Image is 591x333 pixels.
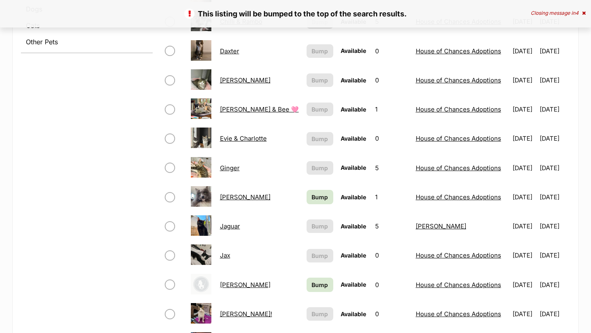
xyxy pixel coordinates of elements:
[372,154,412,182] td: 5
[312,164,328,172] span: Bump
[540,95,569,123] td: [DATE]
[312,105,328,114] span: Bump
[341,310,366,317] span: Available
[509,66,539,94] td: [DATE]
[220,310,272,318] a: [PERSON_NAME]!
[416,47,501,55] a: House of Chances Adoptions
[509,271,539,299] td: [DATE]
[341,164,366,171] span: Available
[220,164,240,172] a: Ginger
[341,281,366,288] span: Available
[307,190,333,204] a: Bump
[220,281,270,289] a: [PERSON_NAME]
[307,219,333,233] button: Bump
[341,252,366,259] span: Available
[220,47,239,55] a: Daxter
[341,77,366,84] span: Available
[372,66,412,94] td: 0
[416,76,501,84] a: House of Chances Adoptions
[312,76,328,84] span: Bump
[312,222,328,230] span: Bump
[307,44,333,58] button: Bump
[575,10,579,16] span: 4
[220,222,240,230] a: Jaguar
[372,212,412,240] td: 5
[509,212,539,240] td: [DATE]
[540,66,569,94] td: [DATE]
[307,249,333,262] button: Bump
[220,135,267,142] a: Evie & Charlotte
[220,193,270,201] a: [PERSON_NAME]
[341,194,366,201] span: Available
[312,135,328,143] span: Bump
[509,37,539,65] td: [DATE]
[540,154,569,182] td: [DATE]
[21,34,153,49] a: Other Pets
[416,105,501,113] a: House of Chances Adoptions
[509,95,539,123] td: [DATE]
[307,278,333,292] a: Bump
[372,95,412,123] td: 1
[341,223,366,230] span: Available
[416,193,501,201] a: House of Chances Adoptions
[341,106,366,113] span: Available
[220,251,230,259] a: Jax
[191,274,211,294] img: Jess
[509,183,539,211] td: [DATE]
[540,212,569,240] td: [DATE]
[509,124,539,153] td: [DATE]
[372,271,412,299] td: 0
[416,164,501,172] a: House of Chances Adoptions
[8,8,583,19] p: This listing will be bumped to the top of the search results.
[540,300,569,328] td: [DATE]
[312,251,328,260] span: Bump
[540,241,569,269] td: [DATE]
[341,135,366,142] span: Available
[509,241,539,269] td: [DATE]
[416,310,501,318] a: House of Chances Adoptions
[416,251,501,259] a: House of Chances Adoptions
[307,161,333,175] button: Bump
[540,124,569,153] td: [DATE]
[312,193,328,201] span: Bump
[220,105,299,113] a: [PERSON_NAME] & Bee 🩷
[416,222,466,230] a: [PERSON_NAME]
[312,310,328,318] span: Bump
[307,103,333,116] button: Bump
[509,154,539,182] td: [DATE]
[509,300,539,328] td: [DATE]
[540,37,569,65] td: [DATE]
[220,76,270,84] a: [PERSON_NAME]
[372,300,412,328] td: 0
[416,281,501,289] a: House of Chances Adoptions
[307,132,333,146] button: Bump
[341,47,366,54] span: Available
[307,307,333,321] button: Bump
[312,281,328,289] span: Bump
[372,124,412,153] td: 0
[307,73,333,87] button: Bump
[416,135,501,142] a: House of Chances Adoptions
[372,183,412,211] td: 1
[372,241,412,269] td: 0
[312,47,328,55] span: Bump
[540,271,569,299] td: [DATE]
[372,37,412,65] td: 0
[540,183,569,211] td: [DATE]
[531,10,586,16] div: Closing message in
